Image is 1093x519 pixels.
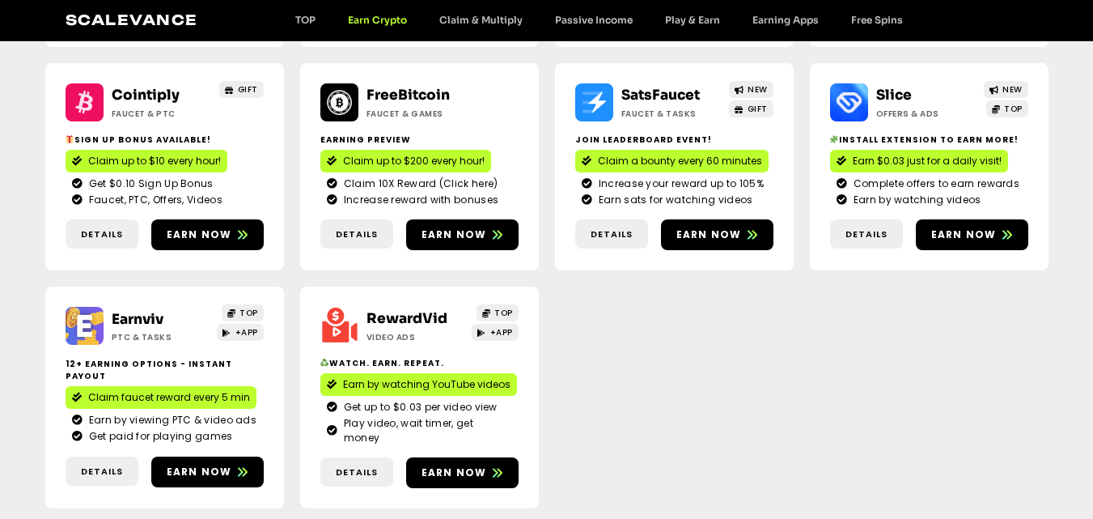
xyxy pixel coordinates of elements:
span: Complete offers to earn rewards [849,177,1019,191]
span: Details [336,228,378,241]
a: Earn now [406,457,519,488]
span: Details [81,228,123,241]
a: Earn now [151,457,264,487]
a: Earn now [151,219,264,250]
a: +APP [217,324,264,341]
span: Details [81,465,123,479]
a: RewardVid [366,310,447,327]
a: TOP [986,100,1028,117]
a: Claim up to $200 every hour! [320,150,491,172]
span: Get up to $0.03 per video view [340,400,498,415]
a: Cointiply [112,87,180,104]
span: Increase reward with bonuses [340,193,498,207]
span: +APP [490,326,513,338]
a: Claim up to $10 every hour! [66,150,227,172]
a: Details [830,219,903,249]
span: Earn sats for watching videos [595,193,753,207]
a: GIFT [219,81,264,98]
a: TOP [279,14,332,26]
a: Slice [876,87,912,104]
a: Claim 10X Reward (Click here) [327,177,512,191]
h2: Faucet & Games [366,108,468,120]
span: TOP [494,307,513,319]
span: Details [591,228,633,241]
span: Faucet, PTC, Offers, Videos [85,193,222,207]
span: Earn now [167,465,232,479]
span: Earn now [422,466,487,480]
span: Details [845,228,888,241]
a: Claim a bounty every 60 minutes [575,150,769,172]
a: NEW [729,81,773,98]
a: Earn Crypto [332,14,423,26]
a: TOP [477,304,519,321]
h2: Offers & Ads [876,108,977,120]
nav: Menu [279,14,919,26]
span: Earn now [167,228,232,242]
a: Earn by watching YouTube videos [320,373,517,396]
span: Get paid for playing games [85,429,233,444]
span: Claim 10X Reward (Click here) [340,177,498,191]
h2: Faucet & PTC [112,108,213,120]
span: TOP [1004,103,1023,115]
h2: Watch. Earn. Repeat. [320,357,519,369]
span: Get $0.10 Sign Up Bonus [85,177,214,191]
h2: Install extension to earn more! [830,134,1028,146]
span: NEW [1002,83,1023,96]
span: Play video, wait timer, get money [340,416,512,445]
span: Increase your reward up to 105% [595,177,764,191]
h2: PTC & Tasks [112,331,213,343]
a: GIFT [729,100,773,117]
a: FreeBitcoin [366,87,450,104]
span: TOP [239,307,258,319]
img: 🎁 [66,135,74,143]
span: Earn by watching videos [849,193,981,207]
h2: Sign up bonus available! [66,134,264,146]
span: Earn now [931,228,997,242]
a: Play & Earn [649,14,736,26]
img: ♻️ [320,359,328,367]
span: Earn $0.03 just for a daily visit! [853,154,1002,168]
a: Earn $0.03 just for a daily visit! [830,150,1008,172]
span: Claim faucet reward every 5 min [88,390,250,405]
h2: Faucet & Tasks [621,108,722,120]
a: Details [320,219,393,249]
a: Details [320,457,393,487]
a: Details [575,219,648,249]
h2: Earning Preview [320,134,519,146]
a: Scalevance [66,11,198,28]
a: +APP [472,324,519,341]
a: Earnviv [112,311,163,328]
h2: Video ads [366,331,468,343]
a: SatsFaucet [621,87,700,104]
span: Earn by viewing PTC & video ads [85,413,256,428]
a: Passive Income [539,14,649,26]
a: Earn now [916,219,1028,250]
a: Earning Apps [736,14,835,26]
a: Claim faucet reward every 5 min [66,386,256,409]
a: Earn now [661,219,773,250]
img: 🧩 [830,135,838,143]
h2: Join Leaderboard event! [575,134,773,146]
span: Claim up to $200 every hour! [343,154,485,168]
span: Earn now [676,228,742,242]
span: GIFT [238,83,258,96]
span: Claim a bounty every 60 minutes [598,154,762,168]
a: Details [66,219,138,249]
span: Claim up to $10 every hour! [88,154,221,168]
a: Free Spins [835,14,919,26]
span: NEW [748,83,768,96]
span: Earn now [422,228,487,242]
span: GIFT [748,103,768,115]
h2: 12+ Earning options - instant payout [66,358,264,382]
a: Earn now [406,219,519,250]
a: Details [66,457,138,487]
a: Claim & Multiply [423,14,539,26]
a: NEW [984,81,1028,98]
span: +APP [235,326,258,338]
span: Details [336,466,378,479]
span: Earn by watching YouTube videos [343,377,510,392]
a: TOP [222,304,264,321]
